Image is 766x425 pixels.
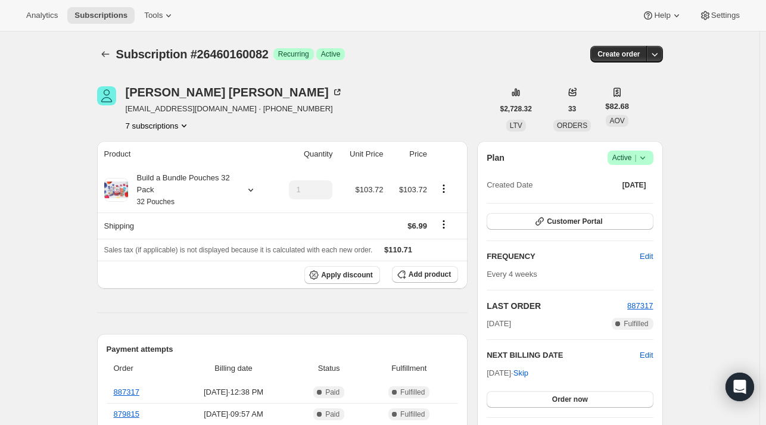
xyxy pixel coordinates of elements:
[367,362,451,374] span: Fulfillment
[624,319,648,329] span: Fulfilled
[387,141,430,167] th: Price
[634,153,636,162] span: |
[409,270,451,279] span: Add product
[400,410,425,419] span: Fulfilled
[434,218,453,231] button: Shipping actions
[325,387,340,397] span: Paid
[384,245,412,254] span: $110.71
[654,11,670,20] span: Help
[321,270,373,280] span: Apply discount
[107,355,173,382] th: Order
[399,185,427,194] span: $103.72
[487,270,537,279] span: Every 4 weeks
[487,152,505,164] h2: Plan
[609,117,624,125] span: AOV
[74,11,127,20] span: Subscriptions
[487,391,653,408] button: Order now
[97,141,273,167] th: Product
[355,185,383,194] span: $103.72
[336,141,387,167] th: Unit Price
[176,386,291,398] span: [DATE] · 12:38 PM
[116,48,269,61] span: Subscription #26460160082
[487,349,640,361] h2: NEXT BILLING DATE
[487,318,511,330] span: [DATE]
[547,217,602,226] span: Customer Portal
[126,120,191,132] button: Product actions
[493,101,539,117] button: $2,728.32
[97,212,273,239] th: Shipping
[500,104,532,114] span: $2,728.32
[487,179,533,191] span: Created Date
[640,349,653,361] button: Edit
[392,266,458,283] button: Add product
[597,49,640,59] span: Create order
[304,266,380,284] button: Apply discount
[568,104,576,114] span: 33
[19,7,65,24] button: Analytics
[692,7,747,24] button: Settings
[622,180,646,190] span: [DATE]
[434,182,453,195] button: Product actions
[114,410,139,418] a: 879815
[128,172,235,208] div: Build a Bundle Pouches 32 Pack
[400,387,425,397] span: Fulfilled
[321,49,341,59] span: Active
[104,246,373,254] span: Sales tax (if applicable) is not displayed because it is calculated with each new order.
[725,373,754,401] div: Open Intercom Messenger
[510,121,522,130] span: LTV
[557,121,587,130] span: ORDERS
[615,177,653,193] button: [DATE]
[635,7,689,24] button: Help
[176,362,291,374] span: Billing date
[114,387,139,396] a: 887317
[325,410,340,419] span: Paid
[487,213,653,230] button: Customer Portal
[561,101,583,117] button: 33
[627,301,653,310] a: 887317
[711,11,740,20] span: Settings
[278,49,309,59] span: Recurring
[298,362,360,374] span: Status
[640,251,653,262] span: Edit
[487,251,640,262] h2: FREQUENCY
[487,368,528,377] span: [DATE] ·
[552,395,588,404] span: Order now
[126,103,343,115] span: [EMAIL_ADDRESS][DOMAIN_NAME] · [PHONE_NUMBER]
[605,101,629,112] span: $82.68
[590,46,647,62] button: Create order
[97,46,114,62] button: Subscriptions
[487,300,627,312] h2: LAST ORDER
[407,221,427,230] span: $6.99
[67,7,135,24] button: Subscriptions
[144,11,163,20] span: Tools
[627,300,653,312] button: 887317
[273,141,337,167] th: Quantity
[107,343,459,355] h2: Payment attempts
[633,247,660,266] button: Edit
[126,86,343,98] div: [PERSON_NAME] [PERSON_NAME]
[176,408,291,420] span: [DATE] · 09:57 AM
[137,7,182,24] button: Tools
[97,86,116,105] span: Mary Harrison
[137,198,175,206] small: 32 Pouches
[513,367,528,379] span: Skip
[506,364,535,383] button: Skip
[612,152,649,164] span: Active
[26,11,58,20] span: Analytics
